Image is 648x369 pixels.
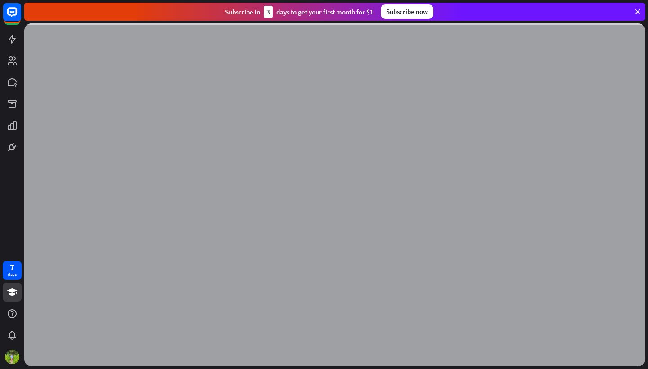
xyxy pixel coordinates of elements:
[10,263,14,271] div: 7
[381,4,433,19] div: Subscribe now
[8,271,17,278] div: days
[3,261,22,280] a: 7 days
[264,6,273,18] div: 3
[225,6,373,18] div: Subscribe in days to get your first month for $1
